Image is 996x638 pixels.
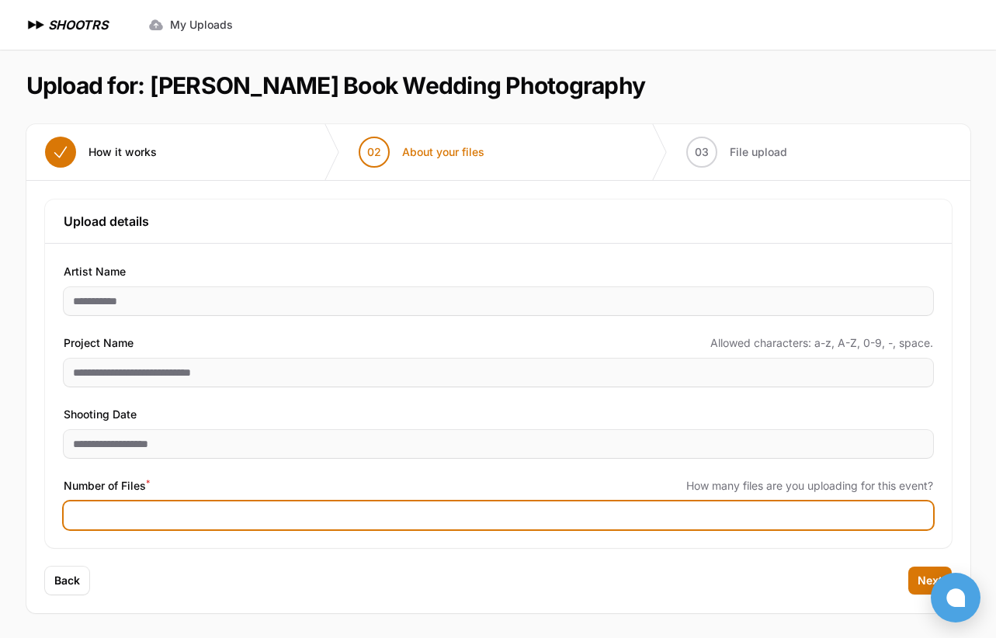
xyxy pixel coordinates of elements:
span: Artist Name [64,262,126,281]
button: Next [908,567,952,595]
a: My Uploads [139,11,242,39]
img: SHOOTRS [25,16,48,34]
span: My Uploads [170,17,233,33]
button: How it works [26,124,175,180]
span: Shooting Date [64,405,137,424]
button: 03 File upload [668,124,806,180]
span: 02 [367,144,381,160]
h1: SHOOTRS [48,16,108,34]
span: About your files [402,144,484,160]
span: 03 [695,144,709,160]
button: Open chat window [931,573,980,622]
span: Project Name [64,334,134,352]
span: Number of Files [64,477,150,495]
span: How many files are you uploading for this event? [686,478,933,494]
span: Next [918,573,942,588]
button: Back [45,567,89,595]
span: Back [54,573,80,588]
button: 02 About your files [340,124,503,180]
h1: Upload for: [PERSON_NAME] Book Wedding Photography [26,71,646,99]
span: How it works [88,144,157,160]
span: File upload [730,144,787,160]
span: Allowed characters: a-z, A-Z, 0-9, -, space. [710,335,933,351]
h3: Upload details [64,212,933,231]
a: SHOOTRS SHOOTRS [25,16,108,34]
